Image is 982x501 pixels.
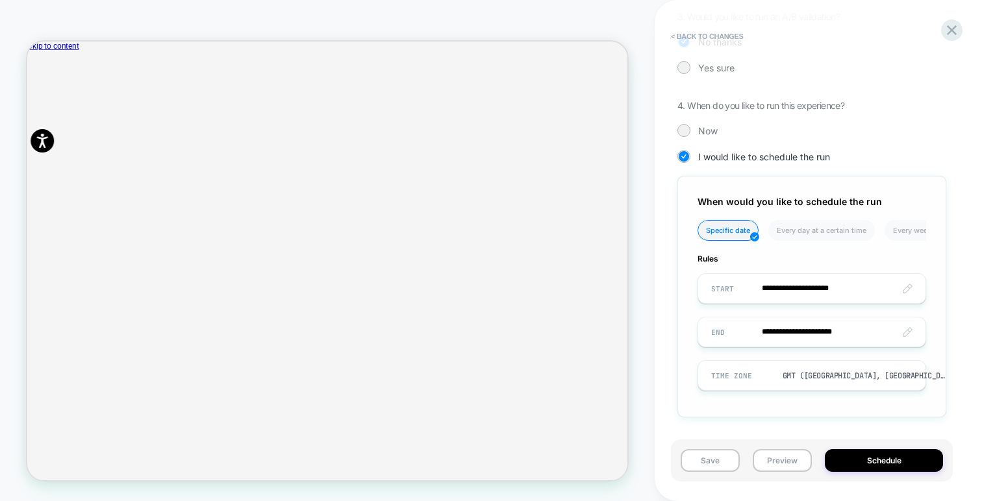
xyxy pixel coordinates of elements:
button: < Back to changes [664,26,750,47]
span: Rules [698,254,926,263]
span: Yes sure [698,62,735,73]
button: Save [681,449,740,472]
button: Preview [753,449,812,472]
span: When would you like to schedule the run [698,196,882,207]
img: down [903,373,913,378]
div: GMT ([GEOGRAPHIC_DATA], [GEOGRAPHIC_DATA], [GEOGRAPHIC_DATA]) [783,371,947,381]
li: Every day at a certain time [768,220,875,241]
span: Now [698,125,718,136]
span: 3. Would you like to run an A/B validation? [677,11,840,22]
span: 4. When do you like to run this experience? [677,100,844,111]
span: I would like to schedule the run [698,151,830,162]
li: Specific date [698,220,759,241]
button: Schedule [825,449,943,472]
